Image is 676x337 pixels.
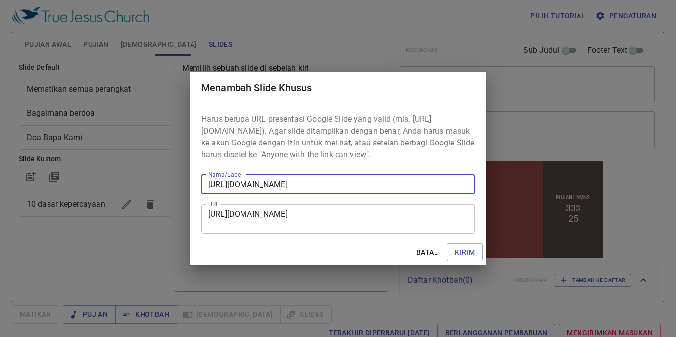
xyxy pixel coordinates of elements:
li: 25 [172,54,182,65]
button: Batal [411,243,443,262]
textarea: [URL][DOMAIN_NAME] [208,209,468,228]
h2: Menambah Slide Khusus [201,80,475,96]
span: Batal [415,246,439,259]
p: Harus berupa URL presentasi Google Slide yang valid (mis. [URL][DOMAIN_NAME]). Agar slide ditampi... [201,113,475,161]
button: Kirim [447,243,483,262]
li: 333 [170,44,185,54]
p: Pujian Hymns [160,36,194,42]
span: Kirim [455,246,475,259]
